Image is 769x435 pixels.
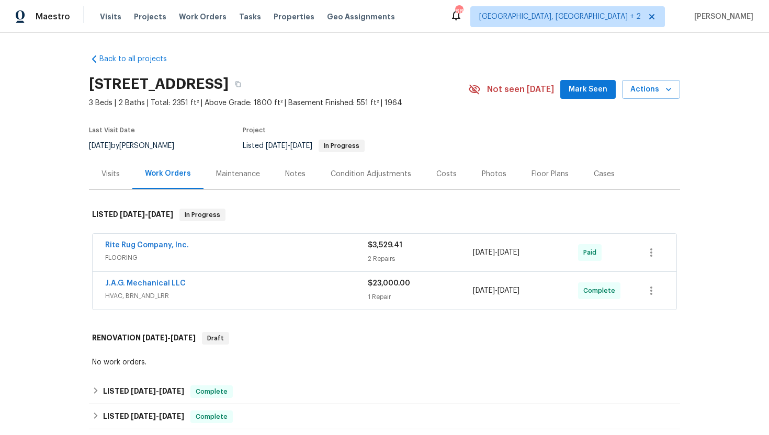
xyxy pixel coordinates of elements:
span: Work Orders [179,12,227,22]
span: [DATE] [159,413,184,420]
div: Work Orders [145,168,191,179]
span: $23,000.00 [368,280,410,287]
span: 3 Beds | 2 Baths | Total: 2351 ft² | Above Grade: 1800 ft² | Basement Finished: 551 ft² | 1964 [89,98,468,108]
h6: RENOVATION [92,332,196,345]
span: - [120,211,173,218]
span: [DATE] [89,142,111,150]
h6: LISTED [103,385,184,398]
div: RENOVATION [DATE]-[DATE]Draft [89,322,680,355]
h2: [STREET_ADDRESS] [89,79,229,89]
h6: LISTED [103,410,184,423]
span: [DATE] [290,142,312,150]
span: Draft [203,333,228,344]
div: Notes [285,169,306,179]
div: 88 [455,6,462,17]
span: - [142,334,196,341]
span: Mark Seen [569,83,607,96]
span: - [131,413,184,420]
div: Condition Adjustments [331,169,411,179]
span: [DATE] [148,211,173,218]
span: Actions [630,83,672,96]
span: Complete [191,386,232,397]
div: 2 Repairs [368,254,473,264]
div: 1 Repair [368,292,473,302]
div: Floor Plans [531,169,569,179]
span: [DATE] [131,413,156,420]
span: Complete [191,411,232,422]
span: Maestro [36,12,70,22]
div: Photos [482,169,506,179]
h6: LISTED [92,209,173,221]
span: HVAC, BRN_AND_LRR [105,291,368,301]
span: - [266,142,312,150]
a: Rite Rug Company, Inc. [105,242,189,249]
span: [DATE] [159,387,184,395]
div: LISTED [DATE]-[DATE]In Progress [89,198,680,232]
span: Complete [583,285,619,296]
span: Listed [243,142,365,150]
div: Cases [594,169,615,179]
span: [DATE] [120,211,145,218]
a: J.A.G. Mechanical LLC [105,280,186,287]
span: Project [243,127,266,133]
span: In Progress [320,143,364,149]
div: Visits [101,169,120,179]
span: - [473,285,519,296]
button: Actions [622,80,680,99]
span: FLOORING [105,253,368,263]
div: LISTED [DATE]-[DATE]Complete [89,404,680,429]
span: [DATE] [171,334,196,341]
span: [DATE] [473,287,495,294]
span: Projects [134,12,166,22]
span: [DATE] [142,334,167,341]
button: Mark Seen [560,80,616,99]
span: [DATE] [266,142,288,150]
div: Maintenance [216,169,260,179]
div: No work orders. [92,357,677,368]
span: Tasks [239,13,261,20]
span: [DATE] [473,249,495,256]
span: Paid [583,247,601,258]
span: Properties [274,12,314,22]
span: [DATE] [497,249,519,256]
span: - [131,387,184,395]
button: Copy Address [229,75,247,94]
span: Not seen [DATE] [487,84,554,95]
span: [DATE] [131,387,156,395]
span: Visits [100,12,121,22]
span: [DATE] [497,287,519,294]
span: [PERSON_NAME] [690,12,753,22]
span: [GEOGRAPHIC_DATA], [GEOGRAPHIC_DATA] + 2 [479,12,641,22]
div: Costs [436,169,457,179]
span: $3,529.41 [368,242,402,249]
div: by [PERSON_NAME] [89,140,187,152]
div: LISTED [DATE]-[DATE]Complete [89,379,680,404]
span: Last Visit Date [89,127,135,133]
span: In Progress [180,210,224,220]
span: - [473,247,519,258]
a: Back to all projects [89,54,189,64]
span: Geo Assignments [327,12,395,22]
